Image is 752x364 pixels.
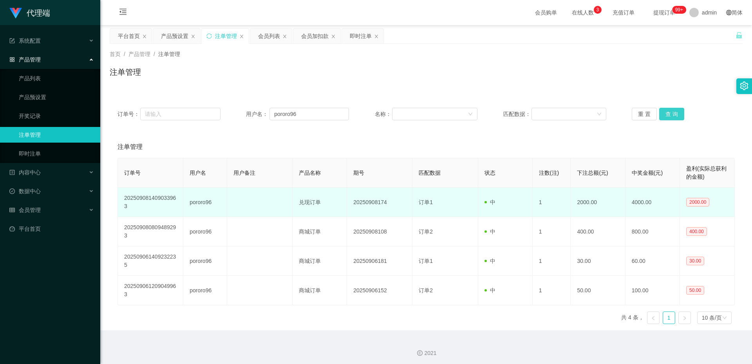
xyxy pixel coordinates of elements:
[19,89,94,105] a: 产品预设置
[9,170,15,175] i: 图标: profile
[142,34,147,39] i: 图标: close
[686,165,727,180] span: 盈利(实际总获利的金额)
[215,29,237,43] div: 注单管理
[625,246,680,276] td: 60.00
[686,198,709,206] span: 2000.00
[110,51,121,57] span: 首页
[293,217,347,246] td: 商城订单
[571,276,625,305] td: 50.00
[625,276,680,305] td: 100.00
[419,258,433,264] span: 订单1
[621,311,644,324] li: 共 4 条，
[484,170,495,176] span: 状态
[571,217,625,246] td: 400.00
[9,56,41,63] span: 产品管理
[110,0,136,25] i: 图标: menu-fold
[625,217,680,246] td: 800.00
[347,188,412,217] td: 20250908174
[282,34,287,39] i: 图标: close
[503,110,531,118] span: 匹配数据：
[533,217,571,246] td: 1
[191,34,195,39] i: 图标: close
[183,246,227,276] td: pororo96
[702,312,722,324] div: 10 条/页
[124,170,141,176] span: 订单号
[374,34,379,39] i: 图标: close
[632,108,657,120] button: 重 置
[419,228,433,235] span: 订单2
[19,146,94,161] a: 即时注单
[9,221,94,237] a: 图标: dashboard平台首页
[124,51,125,57] span: /
[19,108,94,124] a: 开奖记录
[299,170,321,176] span: 产品名称
[417,350,423,356] i: 图标: copyright
[568,10,598,15] span: 在线人数
[301,29,329,43] div: 会员加扣款
[269,108,349,120] input: 请输入
[9,9,50,16] a: 代理端
[293,188,347,217] td: 兑现订单
[726,10,732,15] i: 图标: global
[571,246,625,276] td: 30.00
[9,57,15,62] i: 图标: appstore-o
[9,38,41,44] span: 系统配置
[597,6,599,14] p: 3
[118,276,183,305] td: 202509061209049963
[331,34,336,39] i: 图标: close
[353,170,364,176] span: 期号
[663,311,675,324] li: 1
[539,170,559,176] span: 注数(注)
[651,316,656,321] i: 图标: left
[375,110,392,118] span: 名称：
[571,188,625,217] td: 2000.00
[117,110,140,118] span: 订单号：
[686,227,707,236] span: 400.00
[161,29,188,43] div: 产品预设置
[722,315,727,321] i: 图标: down
[484,287,495,293] span: 中
[19,71,94,86] a: 产品列表
[484,199,495,205] span: 中
[347,246,412,276] td: 20250906181
[117,142,143,152] span: 注单管理
[190,170,206,176] span: 用户名
[484,228,495,235] span: 中
[686,286,704,295] span: 50.00
[118,29,140,43] div: 平台首页
[140,108,220,120] input: 请输入
[293,276,347,305] td: 商城订单
[533,246,571,276] td: 1
[649,10,679,15] span: 提现订单
[118,188,183,217] td: 202509081409033963
[154,51,155,57] span: /
[533,188,571,217] td: 1
[740,81,748,90] i: 图标: setting
[663,312,675,324] a: 1
[484,258,495,264] span: 中
[736,32,743,39] i: 图标: unlock
[293,246,347,276] td: 商城订单
[9,38,15,43] i: 图标: form
[686,257,704,265] span: 30.00
[239,34,244,39] i: 图标: close
[350,29,372,43] div: 即时注单
[659,108,684,120] button: 查 询
[128,51,150,57] span: 产品管理
[118,246,183,276] td: 202509061409232235
[672,6,686,14] sup: 1109
[678,311,691,324] li: 下一页
[118,217,183,246] td: 202509080809489293
[183,276,227,305] td: pororo96
[9,207,41,213] span: 会员管理
[110,66,141,78] h1: 注单管理
[107,349,746,357] div: 2021
[609,10,638,15] span: 充值订单
[347,276,412,305] td: 20250906152
[533,276,571,305] td: 1
[183,188,227,217] td: pororo96
[9,207,15,213] i: 图标: table
[27,0,50,25] h1: 代理端
[233,170,255,176] span: 用户备注
[246,110,269,118] span: 用户名：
